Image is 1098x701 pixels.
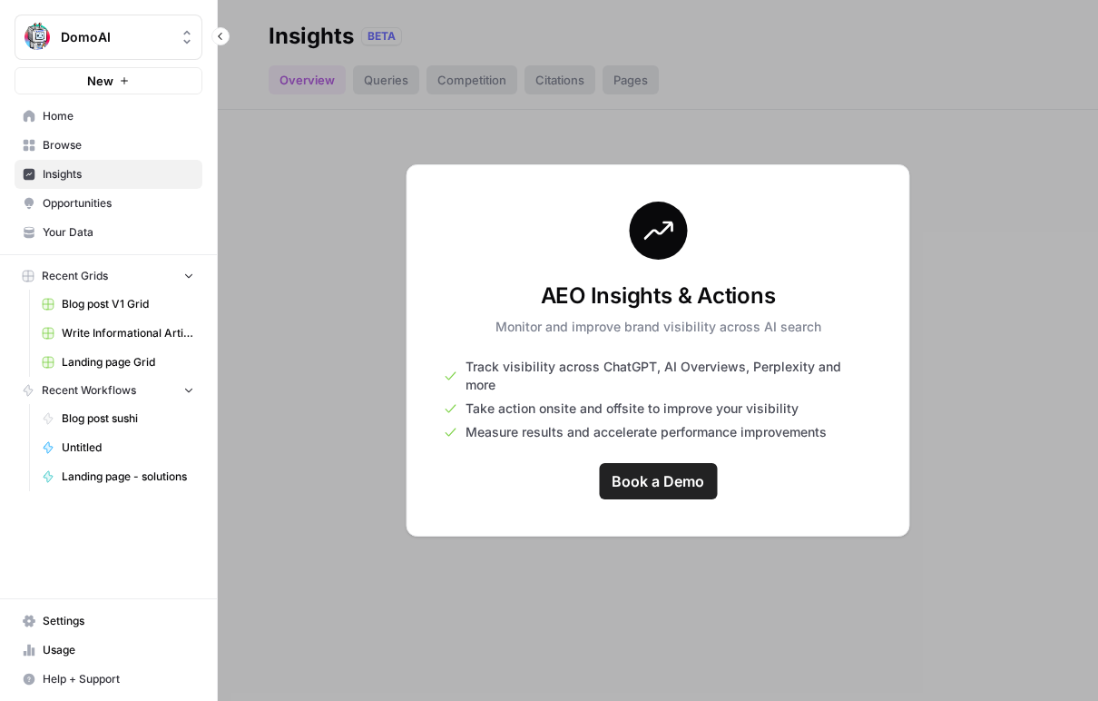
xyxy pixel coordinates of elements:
span: Track visibility across ChatGPT, AI Overviews, Perplexity and more [466,358,873,394]
span: Book a Demo [612,470,704,492]
a: Opportunities [15,189,202,218]
a: Usage [15,636,202,665]
button: Recent Grids [15,262,202,290]
span: Untitled [62,439,194,456]
span: Landing page - solutions [62,469,194,485]
span: Your Data [43,224,194,241]
img: DomoAI Logo [21,21,54,54]
span: Help + Support [43,671,194,687]
button: Workspace: DomoAI [15,15,202,60]
h3: AEO Insights & Actions [495,281,821,311]
span: Home [43,108,194,124]
a: Browse [15,131,202,160]
span: Insights [43,166,194,183]
span: Opportunities [43,195,194,212]
a: Book a Demo [599,463,717,499]
a: Untitled [34,433,202,462]
span: Browse [43,137,194,153]
span: Take action onsite and offsite to improve your visibility [466,400,799,418]
button: Recent Workflows [15,377,202,404]
span: Recent Grids [42,268,108,284]
span: Settings [43,613,194,629]
span: Write Informational Article [62,325,194,341]
a: Insights [15,160,202,189]
a: Blog post V1 Grid [34,290,202,319]
a: Home [15,102,202,131]
span: Blog post sushi [62,410,194,427]
span: DomoAI [61,28,171,46]
span: Measure results and accelerate performance improvements [466,423,827,441]
a: Write Informational Article [34,319,202,348]
p: Monitor and improve brand visibility across AI search [495,318,821,336]
a: Blog post sushi [34,404,202,433]
a: Your Data [15,218,202,247]
a: Settings [15,607,202,636]
span: New [87,72,113,90]
a: Landing page - solutions [34,462,202,491]
button: New [15,67,202,94]
span: Usage [43,642,194,658]
span: Recent Workflows [42,382,136,399]
a: Landing page Grid [34,348,202,377]
span: Blog post V1 Grid [62,296,194,312]
span: Landing page Grid [62,354,194,370]
button: Help + Support [15,665,202,694]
